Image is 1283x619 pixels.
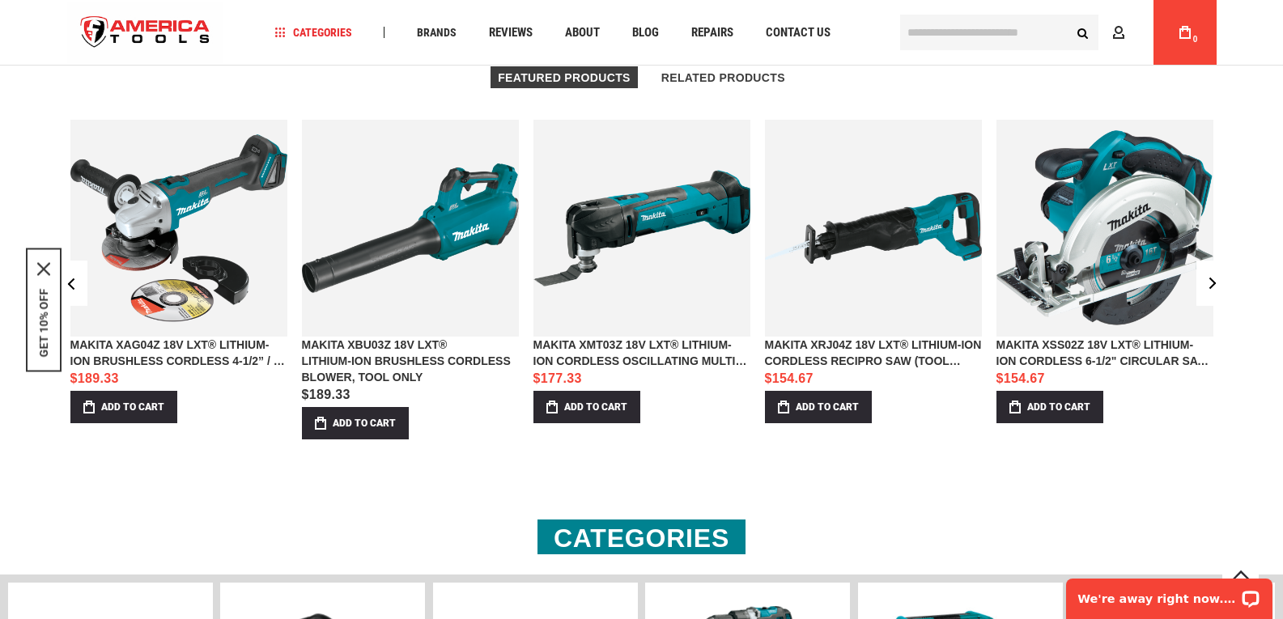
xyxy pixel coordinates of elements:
button: GET 10% OFF [37,288,50,357]
span: $189.33 [302,388,350,401]
span: $154.67 [996,371,1045,385]
a: Featured Products [491,66,638,88]
span: Add to Cart [796,402,859,412]
span: $177.33 [533,371,582,385]
a: Contact Us [758,22,838,44]
a: View Product [996,120,1213,337]
svg: close icon [37,262,50,275]
button: Add to Cart [70,391,177,423]
button: Add to Cart [765,391,872,423]
a: MAKITA XSS02Z 18V LXT® LITHIUM-ION CORDLESS 6-1/2" CIRCULAR SAW, NO L.E.D. LIGHT (TOOL ONLY) [996,337,1213,369]
span: Add to Cart [333,418,396,428]
span: 0 [1193,35,1198,44]
button: Close [37,262,50,275]
h2: Categories [537,519,746,554]
button: Search [1068,17,1098,48]
a: Reviews [482,22,540,44]
span: Contact Us [766,27,831,39]
a: Brands [410,22,464,44]
span: Add to Cart [564,402,627,412]
a: About [558,22,607,44]
a: Blog [625,22,666,44]
span: Previous [68,278,74,290]
a: View Product [533,120,750,337]
iframe: LiveChat chat widget [1056,568,1283,619]
span: Add to Cart [101,402,164,412]
span: Brands [417,27,457,38]
a: View Product [70,120,287,337]
a: View Product [765,120,982,337]
a: View Product [302,120,519,337]
img: America Tools [67,2,224,63]
span: Blog [632,27,659,39]
span: Categories [274,27,352,38]
span: About [565,27,600,39]
a: Repairs [684,22,741,44]
button: Add to Cart [533,391,640,423]
span: Add to Cart [1027,402,1090,412]
span: Next [1209,278,1216,290]
a: MAKITA XAG04Z 18V LXT® LITHIUM-ION BRUSHLESS CORDLESS 4-1/2” / 5" CUT-OFF/ANGLE GRINDER, NO LOCK-... [70,337,287,369]
span: Reviews [489,27,533,39]
a: Categories [267,22,359,44]
button: Add to Cart [302,407,409,439]
span: $189.33 [70,371,119,385]
span: Repairs [691,27,733,39]
span: $154.67 [765,371,814,385]
a: store logo [67,2,224,63]
a: Related products [654,66,792,88]
a: MAKITA XRJ04Z 18V LXT® LITHIUM-ION CORDLESS RECIPRO SAW (TOOL ONLY) [765,337,982,369]
a: MAKITA XBU03Z 18V LXT® LITHIUM‑ION BRUSHLESS CORDLESS BLOWER, TOOL ONLY [302,337,519,385]
button: Add to Cart [996,391,1103,423]
a: MAKITA XMT03Z 18V LXT® LITHIUM-ION CORDLESS OSCILLATING MULTI-TOOL, TOOL-LESS CLAMP SYSTEM (TOOL ... [533,337,750,369]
